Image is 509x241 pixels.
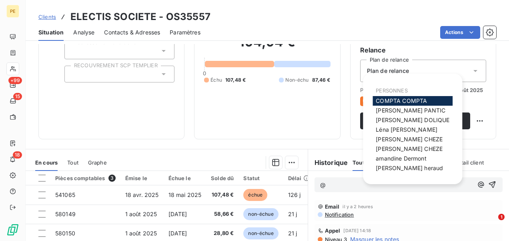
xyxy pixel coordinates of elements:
[360,112,470,129] button: Relancer
[204,34,330,58] h2: 194,94 €
[71,47,78,54] input: Ajouter une valeur
[360,45,486,55] h6: Relance
[285,76,309,84] span: Non-échu
[13,93,22,100] span: 15
[288,211,297,217] span: 21 j
[71,70,78,78] input: Ajouter une valeur
[55,175,116,182] div: Pièces comptables
[125,191,159,198] span: 18 avr. 2025
[170,28,200,36] span: Paramètres
[376,107,445,114] span: [PERSON_NAME] PANTIC
[376,155,426,162] span: amandine Dermont
[168,211,187,217] span: [DATE]
[451,87,483,93] span: 11 août 2025
[88,159,107,166] span: Graphe
[55,191,75,198] span: 541065
[325,203,340,210] span: Email
[482,214,501,233] iframe: Intercom live chat
[38,28,64,36] span: Situation
[38,14,56,20] span: Clients
[6,223,19,236] img: Logo LeanPay
[343,228,371,233] span: [DATE] 14:18
[440,26,480,39] button: Actions
[125,230,157,237] span: 1 août 2025
[67,159,78,166] span: Tout
[324,211,354,218] span: Notification
[243,208,278,220] span: non-échue
[312,76,331,84] span: 87,46 €
[55,211,76,217] span: 580149
[211,175,234,181] div: Solde dû
[38,13,56,21] a: Clients
[125,211,157,217] span: 1 août 2025
[376,87,407,94] span: PERSONNES
[168,230,187,237] span: [DATE]
[35,159,58,166] span: En cours
[288,175,310,181] div: Délai
[288,191,301,198] span: 126 j
[211,191,234,199] span: 107,48 €
[6,5,19,18] div: PE
[325,227,341,234] span: Appel
[211,229,234,237] span: 28,80 €
[367,67,409,75] span: Plan de relance
[168,175,202,181] div: Échue le
[376,145,443,152] span: [PERSON_NAME] CHEZE
[211,210,234,218] span: 58,66 €
[8,77,22,84] span: +99
[243,227,278,239] span: non-échue
[13,151,22,159] span: 18
[376,126,437,133] span: Léna [PERSON_NAME]
[55,230,75,237] span: 580150
[70,10,210,24] h3: ELECTIS SOCIETE - OS35557
[360,87,486,93] span: Prochaine relance prévue depuis le
[453,159,484,166] span: Portail client
[343,204,373,209] span: il y a 2 heures
[210,76,222,84] span: Échu
[104,28,160,36] span: Contacts & Adresses
[243,189,267,201] span: échue
[168,191,202,198] span: 18 mai 2025
[73,28,94,36] span: Analyse
[108,175,116,182] span: 3
[6,94,19,107] a: 15
[376,136,443,143] span: [PERSON_NAME] CHEZE
[308,158,348,167] h6: Historique
[376,165,443,171] span: [PERSON_NAME] heraud
[6,78,19,91] a: +99
[498,214,505,220] span: 1
[225,76,246,84] span: 107,48 €
[376,116,449,123] span: [PERSON_NAME] DOLIQUE
[125,175,159,181] div: Émise le
[243,175,278,181] div: Statut
[320,181,326,188] span: @
[203,70,206,76] span: 0
[376,97,427,104] span: COMPTA COMPTA
[288,230,297,237] span: 21 j
[353,159,365,166] span: Tout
